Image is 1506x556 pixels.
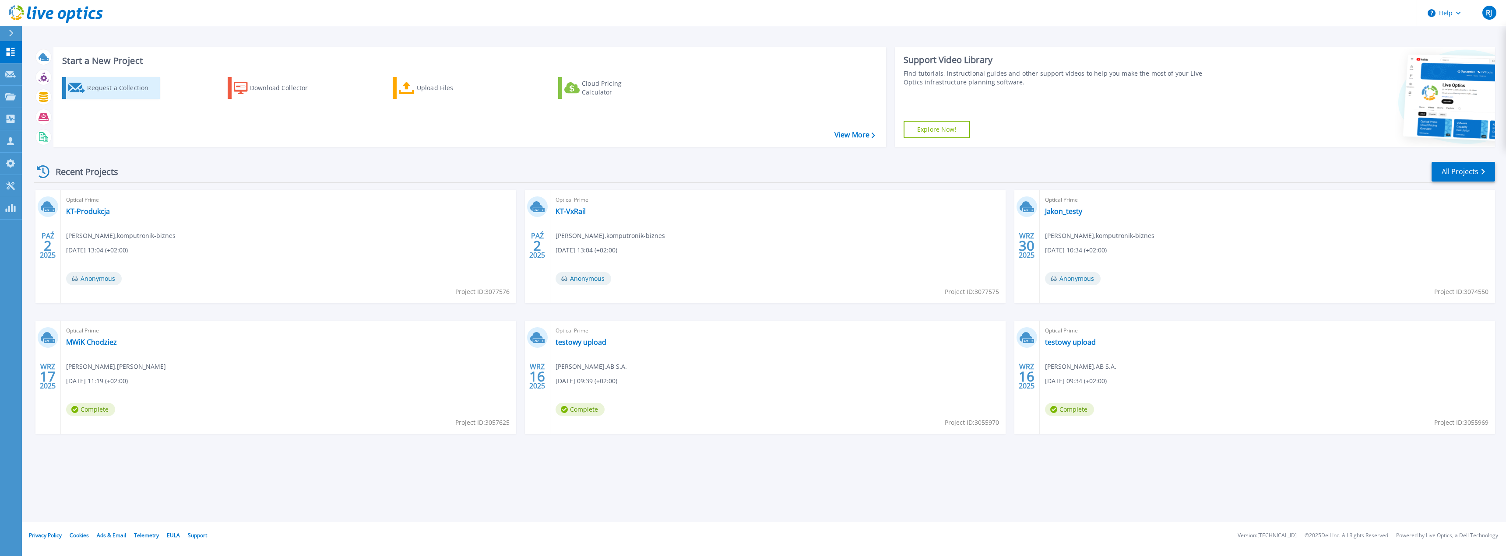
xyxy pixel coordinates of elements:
span: Optical Prime [66,195,511,205]
span: [PERSON_NAME] , komputronik-biznes [1045,231,1154,241]
span: Project ID: 3055969 [1434,418,1488,427]
span: Optical Prime [1045,326,1490,336]
li: Powered by Live Optics, a Dell Technology [1396,533,1498,539]
div: Upload Files [417,79,487,97]
div: Find tutorials, instructional guides and other support videos to help you make the most of your L... [904,69,1217,87]
a: KT-Produkcja [66,207,110,216]
span: Anonymous [1045,272,1101,285]
a: Jakon_testy [1045,207,1082,216]
span: 17 [40,373,56,380]
a: Support [188,532,207,539]
span: [PERSON_NAME] , AB S.A. [556,362,627,371]
span: Project ID: 3077575 [945,287,999,297]
span: Project ID: 3074550 [1434,287,1488,297]
a: Upload Files [393,77,490,99]
div: WRZ 2025 [1018,360,1035,392]
span: Anonymous [66,272,122,285]
span: [PERSON_NAME] , AB S.A. [1045,362,1116,371]
a: testowy upload [1045,338,1096,346]
span: Complete [1045,403,1094,416]
a: Telemetry [134,532,159,539]
li: © 2025 Dell Inc. All Rights Reserved [1305,533,1388,539]
h3: Start a New Project [62,56,875,66]
div: Request a Collection [87,79,157,97]
a: testowy upload [556,338,606,346]
div: Download Collector [250,79,320,97]
span: Optical Prime [66,326,511,336]
div: PAŹ 2025 [529,230,545,262]
span: Optical Prime [556,326,1000,336]
span: [DATE] 09:34 (+02:00) [1045,376,1107,386]
span: Complete [66,403,115,416]
a: Ads & Email [97,532,126,539]
a: Cloud Pricing Calculator [558,77,656,99]
span: [PERSON_NAME] , komputronik-biznes [556,231,665,241]
span: Optical Prime [556,195,1000,205]
span: Optical Prime [1045,195,1490,205]
span: [DATE] 13:04 (+02:00) [556,245,617,255]
span: [DATE] 09:39 (+02:00) [556,376,617,386]
a: Cookies [70,532,89,539]
a: All Projects [1432,162,1495,182]
span: 16 [529,373,545,380]
div: WRZ 2025 [39,360,56,392]
li: Version: [TECHNICAL_ID] [1238,533,1297,539]
div: Recent Projects [34,161,130,182]
a: Download Collector [228,77,325,99]
span: [DATE] 11:19 (+02:00) [66,376,128,386]
div: Support Video Library [904,54,1217,66]
span: Project ID: 3055970 [945,418,999,427]
span: Project ID: 3057625 [455,418,510,427]
span: Complete [556,403,605,416]
span: [PERSON_NAME] , [PERSON_NAME] [66,362,166,371]
span: [PERSON_NAME] , komputronik-biznes [66,231,176,241]
span: 30 [1019,242,1034,249]
a: MWiK Chodziez [66,338,117,346]
div: WRZ 2025 [1018,230,1035,262]
div: PAŹ 2025 [39,230,56,262]
div: WRZ 2025 [529,360,545,392]
div: Cloud Pricing Calculator [582,79,652,97]
span: 2 [44,242,52,249]
span: [DATE] 10:34 (+02:00) [1045,245,1107,255]
span: RJ [1486,9,1492,16]
span: Anonymous [556,272,611,285]
a: EULA [167,532,180,539]
span: 2 [533,242,541,249]
a: View More [834,131,875,139]
span: 16 [1019,373,1034,380]
a: Request a Collection [62,77,160,99]
a: Privacy Policy [29,532,62,539]
span: Project ID: 3077576 [455,287,510,297]
span: [DATE] 13:04 (+02:00) [66,245,128,255]
a: KT-VxRail [556,207,586,216]
a: Explore Now! [904,121,970,138]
